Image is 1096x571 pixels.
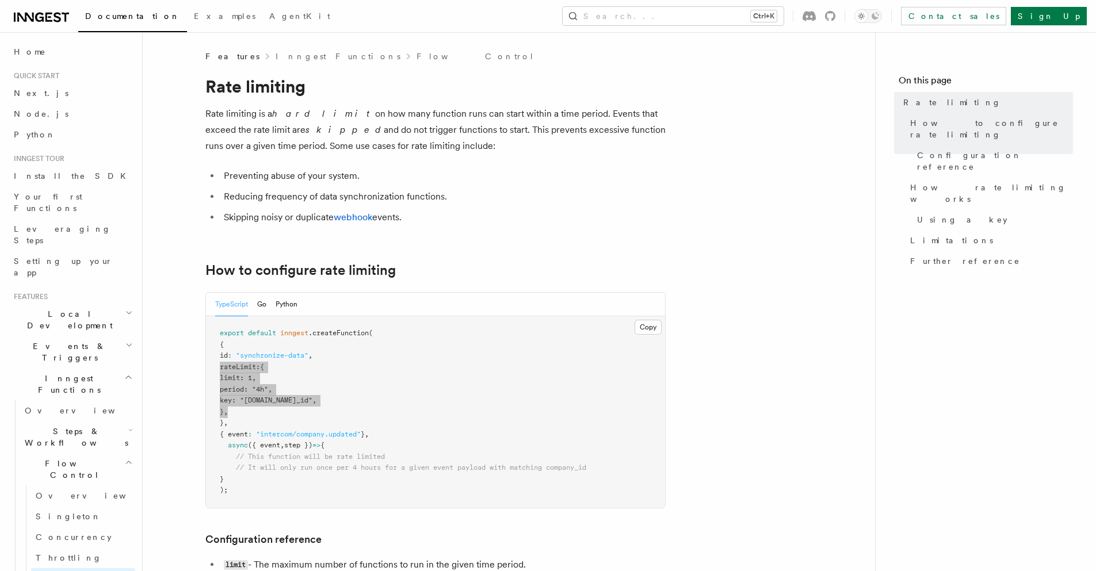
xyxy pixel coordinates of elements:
span: : [240,374,244,382]
p: Rate limiting is a on how many function runs can start within a time period. Events that exceed t... [205,106,666,154]
span: , [252,374,256,382]
a: Setting up your app [9,251,135,283]
span: export [220,329,244,337]
span: ({ event [248,441,280,449]
span: Throttling [36,553,102,562]
a: Singleton [31,506,135,527]
span: Node.js [14,109,68,118]
span: // It will only run once per 4 hours for a given event payload with matching company_id [236,463,586,472]
span: id [220,351,228,359]
span: } [220,419,224,427]
button: Events & Triggers [9,336,135,368]
span: Documentation [85,12,180,21]
span: ( [369,329,373,337]
span: "intercom/company.updated" [256,430,361,438]
span: Overview [25,406,143,415]
a: How to configure rate limiting [205,262,396,278]
a: Overview [20,400,135,421]
span: Singleton [36,512,101,521]
button: Search...Ctrl+K [563,7,784,25]
span: } [361,430,365,438]
span: "synchronize-data" [236,351,308,359]
span: Events & Triggers [9,340,125,363]
button: Steps & Workflows [20,421,135,453]
a: Documentation [78,3,187,32]
span: Flow Control [20,458,125,481]
a: Examples [187,3,262,31]
span: Inngest Functions [9,373,124,396]
span: Limitations [910,235,993,246]
span: } [220,475,224,483]
em: skipped [305,124,384,135]
a: Node.js [9,104,135,124]
button: Toggle dark mode [854,9,882,23]
span: { event [220,430,248,438]
a: webhook [334,212,372,223]
a: Flow Control [417,51,534,62]
span: { [320,441,324,449]
span: step }) [284,441,312,449]
span: Home [14,46,46,58]
span: { [220,340,224,348]
a: Python [9,124,135,145]
span: Quick start [9,71,59,81]
a: Sign Up [1011,7,1087,25]
em: hard limit [272,108,375,119]
span: Setting up your app [14,256,113,277]
span: ); [220,486,228,494]
span: Leveraging Steps [14,224,111,245]
span: "[DOMAIN_NAME]_id" [240,396,312,404]
a: AgentKit [262,3,337,31]
span: .createFunction [308,329,369,337]
h1: Rate limiting [205,76,666,97]
a: Throttling [31,547,135,568]
span: Overview [36,491,154,500]
button: Flow Control [20,453,135,485]
li: Preventing abuse of your system. [220,168,666,184]
code: limit [224,560,248,570]
span: , [268,385,272,393]
a: Inngest Functions [276,51,400,62]
button: Local Development [9,304,135,336]
button: Go [257,293,266,316]
span: inngest [280,329,308,337]
a: How to configure rate limiting [906,113,1073,145]
span: How to configure rate limiting [910,117,1073,140]
span: key [220,396,232,404]
span: async [228,441,248,449]
span: "4h" [252,385,268,393]
span: Inngest tour [9,154,64,163]
span: { [260,363,264,371]
span: 1 [248,374,252,382]
span: How rate limiting works [910,182,1073,205]
a: Configuration reference [912,145,1073,177]
span: } [220,408,224,416]
a: Further reference [906,251,1073,271]
a: Rate limiting [899,92,1073,113]
span: period [220,385,244,393]
span: , [280,441,284,449]
span: , [308,351,312,359]
span: : [248,430,252,438]
span: limit [220,374,240,382]
button: Python [276,293,297,316]
a: Contact sales [901,7,1006,25]
a: Your first Functions [9,186,135,219]
span: , [312,396,316,404]
li: Skipping noisy or duplicate events. [220,209,666,225]
span: default [248,329,276,337]
a: Configuration reference [205,531,322,547]
span: : [244,385,248,393]
h4: On this page [899,74,1073,92]
span: , [224,419,228,427]
span: Concurrency [36,532,112,542]
button: TypeScript [215,293,248,316]
a: Install the SDK [9,166,135,186]
kbd: Ctrl+K [751,10,777,22]
button: Copy [635,320,662,335]
span: Features [205,51,259,62]
span: : [256,363,260,371]
span: Steps & Workflows [20,426,128,449]
a: Home [9,41,135,62]
a: Next.js [9,83,135,104]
